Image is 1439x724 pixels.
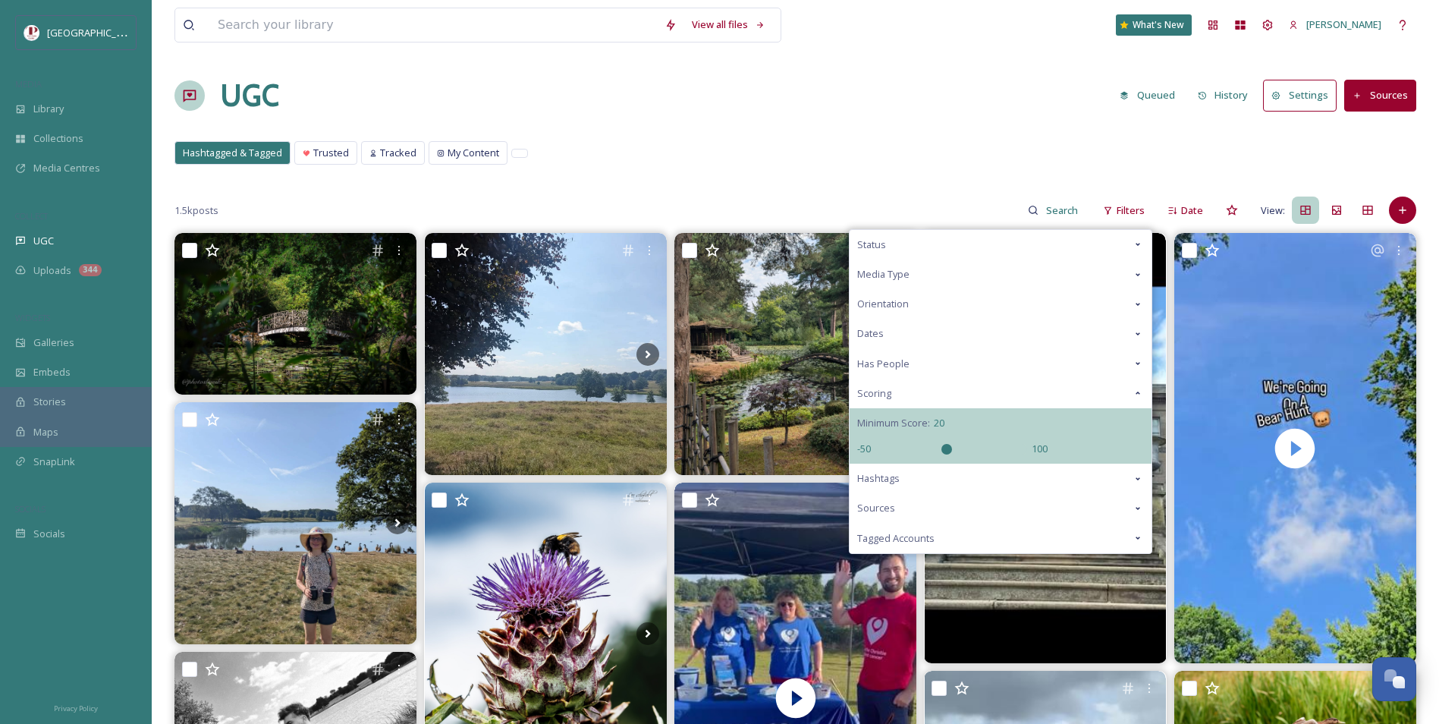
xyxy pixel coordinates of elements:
[220,73,279,118] a: UGC
[1261,203,1285,218] span: View:
[857,501,895,515] span: Sources
[857,326,884,341] span: Dates
[934,416,944,430] span: 20
[33,335,74,350] span: Galleries
[857,267,910,282] span: Media Type
[425,233,667,475] img: #tattonpark #tattonparklake #tattonparkdeerpark #deer #unitedkingdom
[857,531,935,546] span: Tagged Accounts
[33,234,54,248] span: UGC
[1032,442,1048,456] span: 100
[1344,80,1416,111] button: Sources
[15,78,42,90] span: MEDIA
[210,8,657,42] input: Search your library
[1116,14,1192,36] a: What's New
[174,233,416,394] img: Stepping out of my comfort zone with this landscape shot - not my usual style, but I think it's p...
[1112,80,1190,110] a: Queued
[1174,233,1416,663] video: 🐻 We're Going On a Bear Hunt... ☀️🌿 Ah we've had such a gorgeous Sunday finding the Bears in tatt...
[54,704,98,713] span: Privacy Policy
[448,146,499,160] span: My Content
[1372,657,1416,701] button: Open Chat
[33,455,75,469] span: SnapLink
[380,146,416,160] span: Tracked
[33,365,71,379] span: Embeds
[674,233,916,475] img: A day out to see the We're All Going On A Bear Hunt trail at #tattonpark with Miss B, one of her ...
[174,402,416,644] img: We have been getting out and about this weekend to make the most of the weather. Today we walked ...
[15,503,46,515] span: SOCIALS
[24,25,39,40] img: download%20(5).png
[1181,203,1203,218] span: Date
[684,10,773,39] a: View all files
[857,238,886,252] span: Status
[1263,80,1344,111] a: Settings
[313,146,349,160] span: Trusted
[79,264,102,276] div: 344
[33,131,83,146] span: Collections
[857,471,900,486] span: Hashtags
[1281,10,1389,39] a: [PERSON_NAME]
[174,203,218,218] span: 1.5k posts
[1190,80,1256,110] button: History
[33,161,100,175] span: Media Centres
[1263,80,1337,111] button: Settings
[33,102,64,116] span: Library
[54,698,98,716] a: Privacy Policy
[1038,195,1088,225] input: Search
[1174,233,1416,663] img: thumbnail
[857,297,909,311] span: Orientation
[1112,80,1183,110] button: Queued
[1306,17,1381,31] span: [PERSON_NAME]
[857,386,891,401] span: Scoring
[33,425,58,439] span: Maps
[33,527,65,541] span: Socials
[15,210,48,222] span: COLLECT
[1190,80,1264,110] a: History
[857,416,930,430] span: Minimum Score:
[1117,203,1145,218] span: Filters
[857,442,871,456] span: -50
[857,357,910,371] span: Has People
[33,395,66,409] span: Stories
[15,312,50,323] span: WIDGETS
[183,146,282,160] span: Hashtagged & Tagged
[33,263,71,278] span: Uploads
[47,25,143,39] span: [GEOGRAPHIC_DATA]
